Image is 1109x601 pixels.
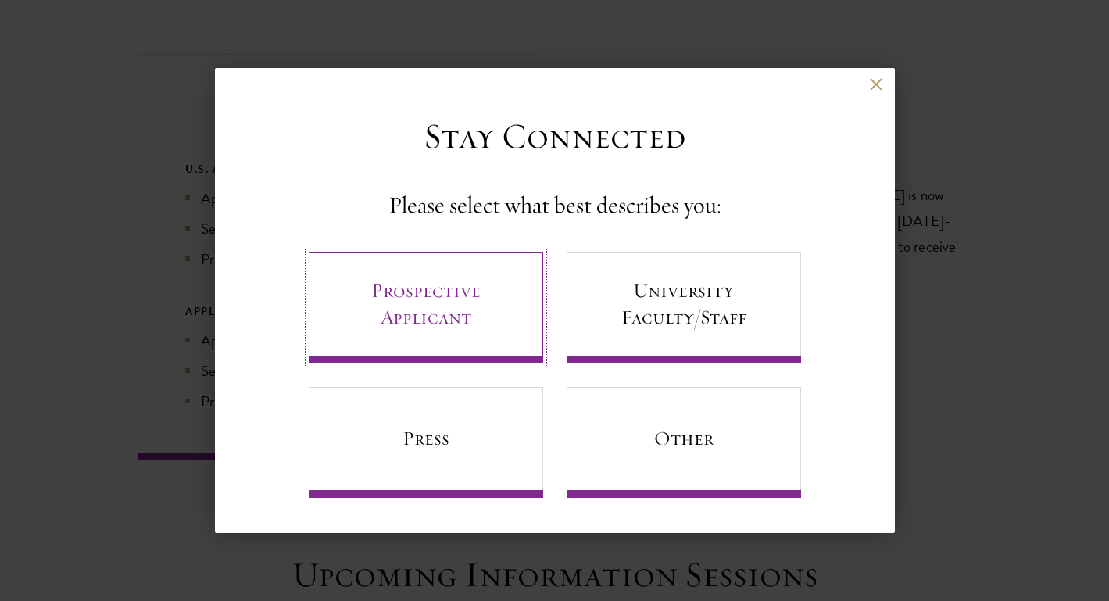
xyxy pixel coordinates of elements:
a: Prospective Applicant [309,252,543,363]
a: University Faculty/Staff [567,252,801,363]
h4: Please select what best describes you: [388,190,721,221]
h3: Stay Connected [424,115,686,159]
a: Other [567,387,801,498]
a: Press [309,387,543,498]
